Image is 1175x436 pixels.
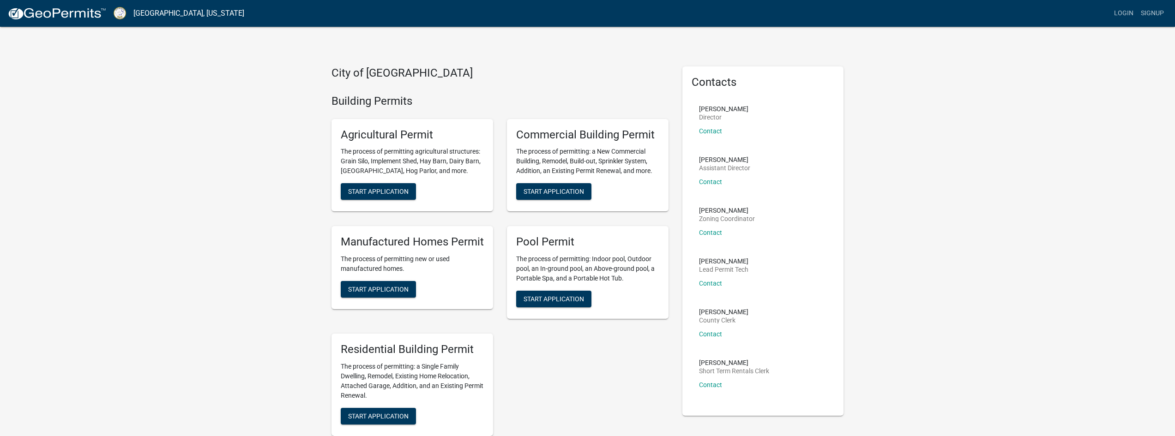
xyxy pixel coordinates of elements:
[341,343,484,356] h5: Residential Building Permit
[114,7,126,19] img: Putnam County, Georgia
[699,106,748,112] p: [PERSON_NAME]
[516,291,591,307] button: Start Application
[699,330,722,338] a: Contact
[348,286,409,293] span: Start Application
[341,408,416,424] button: Start Application
[699,309,748,315] p: [PERSON_NAME]
[341,281,416,298] button: Start Application
[524,295,584,303] span: Start Application
[516,147,659,176] p: The process of permitting: a New Commercial Building, Remodel, Build-out, Sprinkler System, Addit...
[699,178,722,185] a: Contact
[699,280,722,287] a: Contact
[699,368,769,374] p: Short Term Rentals Clerk
[699,114,748,120] p: Director
[699,215,755,222] p: Zoning Coordinator
[341,128,484,142] h5: Agricultural Permit
[699,165,750,171] p: Assistant Director
[699,156,750,163] p: [PERSON_NAME]
[331,95,669,108] h4: Building Permits
[516,128,659,142] h5: Commercial Building Permit
[341,235,484,249] h5: Manufactured Homes Permit
[331,66,669,80] h4: City of [GEOGRAPHIC_DATA]
[341,254,484,274] p: The process of permitting new or used manufactured homes.
[692,76,835,89] h5: Contacts
[133,6,244,21] a: [GEOGRAPHIC_DATA], [US_STATE]
[1137,5,1168,22] a: Signup
[699,266,748,273] p: Lead Permit Tech
[1110,5,1137,22] a: Login
[341,147,484,176] p: The process of permitting agricultural structures: Grain Silo, Implement Shed, Hay Barn, Dairy Ba...
[516,254,659,283] p: The process of permitting: Indoor pool, Outdoor pool, an In-ground pool, an Above-ground pool, a ...
[699,229,722,236] a: Contact
[348,188,409,195] span: Start Application
[524,188,584,195] span: Start Application
[699,381,722,388] a: Contact
[699,359,769,366] p: [PERSON_NAME]
[516,235,659,249] h5: Pool Permit
[699,127,722,135] a: Contact
[699,317,748,323] p: County Clerk
[516,183,591,200] button: Start Application
[699,258,748,264] p: [PERSON_NAME]
[699,207,755,214] p: [PERSON_NAME]
[348,412,409,419] span: Start Application
[341,362,484,400] p: The process of permitting: a Single Family Dwelling, Remodel, Existing Home Relocation, Attached ...
[341,183,416,200] button: Start Application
